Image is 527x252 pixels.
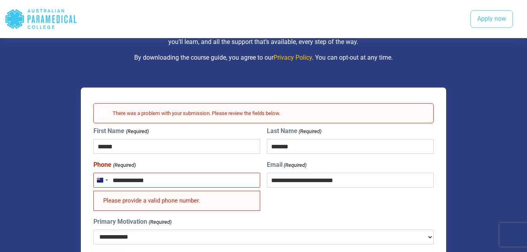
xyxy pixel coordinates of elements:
[148,218,171,226] span: (Required)
[125,128,149,135] span: (Required)
[93,160,135,170] label: Phone
[5,6,77,32] div: Australian Paramedical College
[112,161,136,169] span: (Required)
[44,53,483,62] p: By downloading the course guide, you agree to our . You can opt-out at any time.
[283,161,307,169] span: (Required)
[93,191,260,210] div: Please provide a valid phone number.
[94,173,110,187] button: Selected country
[93,126,148,136] label: First Name
[470,10,513,28] a: Apply now
[267,126,321,136] label: Last Name
[93,217,171,226] label: Primary Motivation
[113,110,427,117] h2: There was a problem with your submission. Please review the fields below.
[298,128,322,135] span: (Required)
[267,160,306,170] label: Email
[274,54,312,61] a: Privacy Policy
